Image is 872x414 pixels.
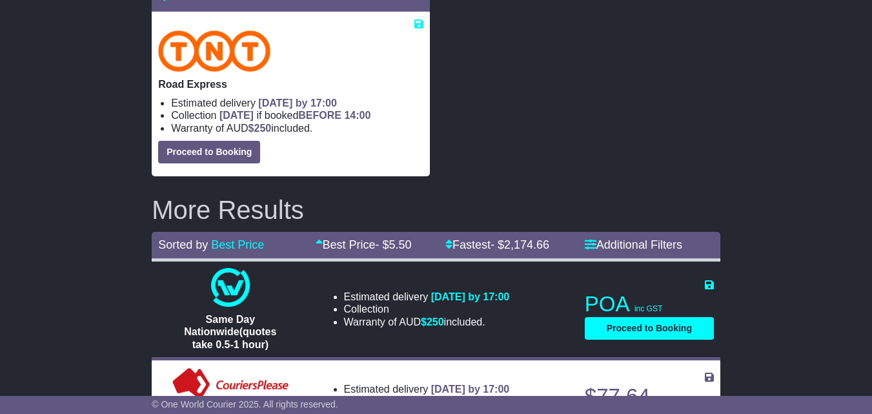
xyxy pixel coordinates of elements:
img: One World Courier: Same Day Nationwide(quotes take 0.5-1 hour) [211,268,250,307]
span: © One World Courier 2025. All rights reserved. [152,399,338,409]
a: Additional Filters [585,238,682,251]
span: [DATE] by 17:00 [431,384,510,395]
span: 2,174.66 [504,238,549,251]
span: 250 [427,316,444,327]
span: inc GST [634,304,662,313]
button: Proceed to Booking [158,141,260,163]
li: Collection [344,303,510,315]
span: 5.50 [389,238,412,251]
a: Fastest- $2,174.66 [445,238,549,251]
p: Road Express [158,78,423,90]
span: 14:00 [344,110,370,121]
li: Estimated delivery [344,383,510,395]
button: Proceed to Booking [585,317,714,340]
p: POA [585,291,714,317]
li: Collection [171,109,423,121]
a: Best Price [211,238,264,251]
span: - $ [376,238,412,251]
span: - $ [491,238,549,251]
span: BEFORE [298,110,341,121]
p: $77.64 [585,384,714,409]
img: Couriers Please: Standard - Authority to Leave [170,367,292,406]
li: Warranty of AUD included. [344,316,510,328]
span: Same Day Nationwide(quotes take 0.5-1 hour) [184,314,276,349]
span: [DATE] [219,110,254,121]
span: Sorted by [158,238,208,251]
li: Estimated delivery [171,97,423,109]
li: Estimated delivery [344,291,510,303]
span: if booked [219,110,370,121]
span: $ [248,123,272,134]
h2: More Results [152,196,720,224]
span: $ [421,316,444,327]
span: [DATE] by 17:00 [431,291,510,302]
a: Best Price- $5.50 [316,238,412,251]
li: Warranty of AUD included. [171,122,423,134]
span: [DATE] by 17:00 [258,98,337,109]
span: 250 [254,123,272,134]
img: TNT Domestic: Road Express [158,30,270,72]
